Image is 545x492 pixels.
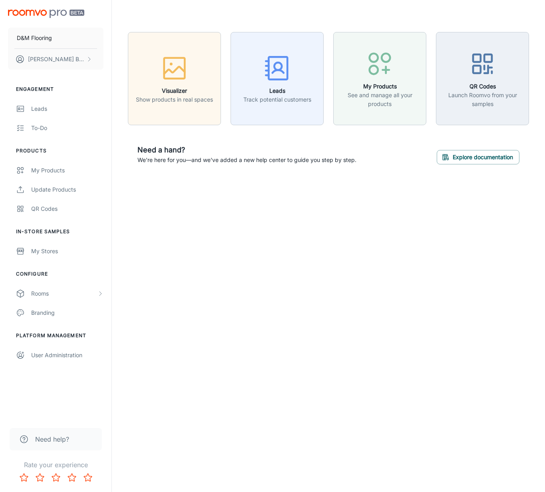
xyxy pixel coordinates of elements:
[31,204,103,213] div: QR Codes
[441,82,524,91] h6: QR Codes
[231,32,324,125] button: LeadsTrack potential customers
[437,152,519,160] a: Explore documentation
[8,49,103,70] button: [PERSON_NAME] Bunkhong
[8,28,103,48] button: D&M Flooring
[333,32,426,125] button: My ProductsSee and manage all your products
[8,10,84,18] img: Roomvo PRO Beta
[338,91,421,108] p: See and manage all your products
[436,74,529,82] a: QR CodesLaunch Roomvo from your samples
[338,82,421,91] h6: My Products
[31,166,103,175] div: My Products
[17,34,52,42] p: D&M Flooring
[28,55,84,64] p: [PERSON_NAME] Bunkhong
[333,74,426,82] a: My ProductsSee and manage all your products
[31,104,103,113] div: Leads
[31,124,103,132] div: To-do
[31,185,103,194] div: Update Products
[137,156,356,164] p: We're here for you—and we've added a new help center to guide you step by step.
[437,150,519,164] button: Explore documentation
[137,144,356,156] h6: Need a hand?
[231,74,324,82] a: LeadsTrack potential customers
[243,95,311,104] p: Track potential customers
[436,32,529,125] button: QR CodesLaunch Roomvo from your samples
[243,86,311,95] h6: Leads
[128,32,221,125] button: VisualizerShow products in real spaces
[441,91,524,108] p: Launch Roomvo from your samples
[136,86,213,95] h6: Visualizer
[136,95,213,104] p: Show products in real spaces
